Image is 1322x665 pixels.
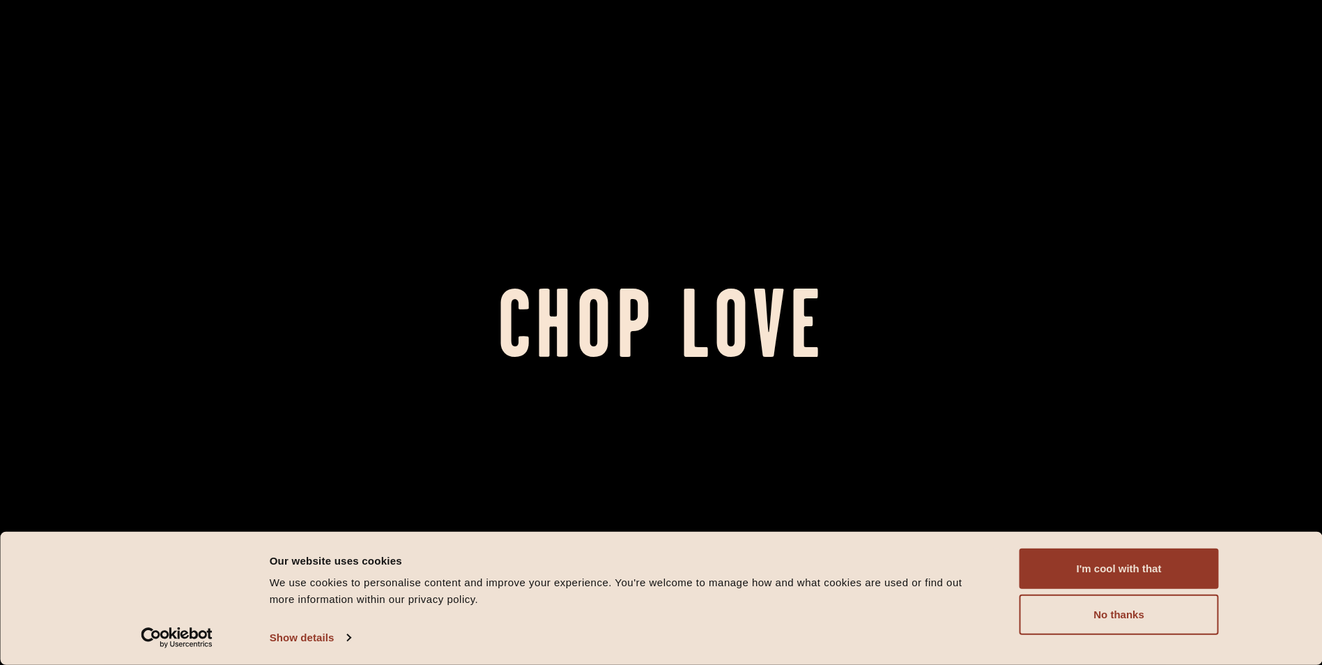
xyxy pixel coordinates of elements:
[116,627,238,648] a: Usercentrics Cookiebot - opens in a new window
[270,627,351,648] a: Show details
[1020,595,1219,635] button: No thanks
[270,552,988,569] div: Our website uses cookies
[1020,549,1219,589] button: I'm cool with that
[270,574,988,608] div: We use cookies to personalise content and improve your experience. You're welcome to manage how a...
